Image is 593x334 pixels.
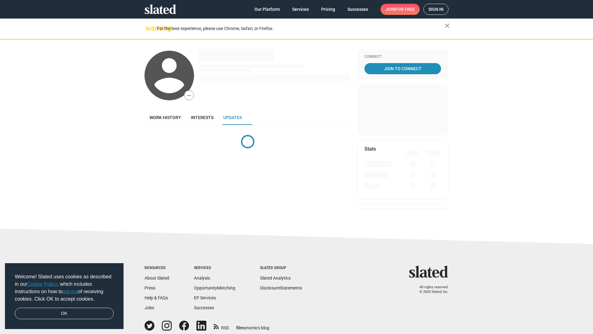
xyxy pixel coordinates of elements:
span: Our Platform [254,4,280,15]
a: DisclosureStatements [260,285,302,290]
a: Pricing [316,4,340,15]
a: Successes [343,4,373,15]
p: All rights reserved. © 2025 Slated, Inc. [413,285,448,294]
mat-icon: warning [145,24,153,32]
a: opt-out [63,289,78,294]
a: Our Platform [250,4,285,15]
a: Sign in [423,4,448,15]
a: filmonomics blog [236,320,269,331]
span: for free [395,4,415,15]
span: — [184,92,194,100]
div: Resources [145,266,169,271]
mat-card-title: Stats [364,146,376,152]
a: Work history [145,110,186,125]
div: For the best experience, please use Chrome, Safari, or Firefox. [157,24,445,33]
a: OpportunityMatching [194,285,235,290]
a: Interests [186,110,218,125]
span: Successes [347,4,368,15]
span: Interests [191,115,213,120]
a: Services [287,4,314,15]
span: Join To Connect [366,63,440,74]
span: film [236,325,244,330]
span: Services [292,4,309,15]
a: Cookie Policy [27,281,57,287]
a: Press [145,285,155,290]
div: Services [194,266,235,271]
a: Updates [218,110,247,125]
mat-icon: close [444,22,451,29]
a: Join To Connect [364,63,441,74]
span: Sign in [428,4,444,15]
div: cookieconsent [5,263,124,329]
div: Connect [364,54,441,59]
a: Successes [194,305,214,310]
span: Join [385,4,415,15]
a: RSS [214,321,229,331]
div: Slated Group [260,266,302,271]
span: Pricing [321,4,335,15]
a: Analysis [194,276,210,280]
a: Help & FAQs [145,295,168,300]
span: Welcome! Slated uses cookies as described in our , which includes instructions on how to of recei... [15,273,114,303]
a: Slated Analytics [260,276,291,280]
span: Work history [149,115,181,120]
a: Joinfor free [381,4,420,15]
span: Updates [223,115,242,120]
a: Jobs [145,305,154,310]
a: About Slated [145,276,169,280]
a: EP Services [194,295,216,300]
a: dismiss cookie message [15,308,114,319]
